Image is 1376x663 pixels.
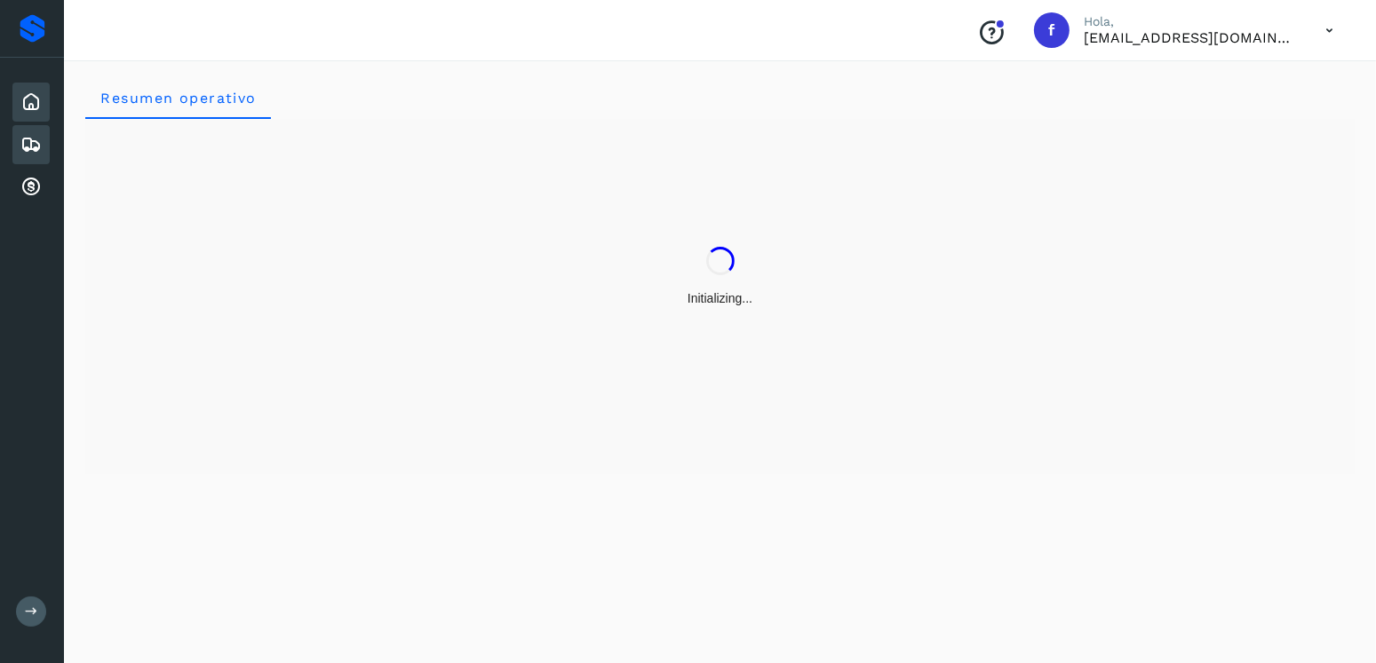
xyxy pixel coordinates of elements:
div: Inicio [12,83,50,122]
p: facturacion@expresssanjavier.com [1084,29,1297,46]
div: Embarques [12,125,50,164]
p: Hola, [1084,14,1297,29]
div: Cuentas por cobrar [12,168,50,207]
span: Resumen operativo [99,90,257,107]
